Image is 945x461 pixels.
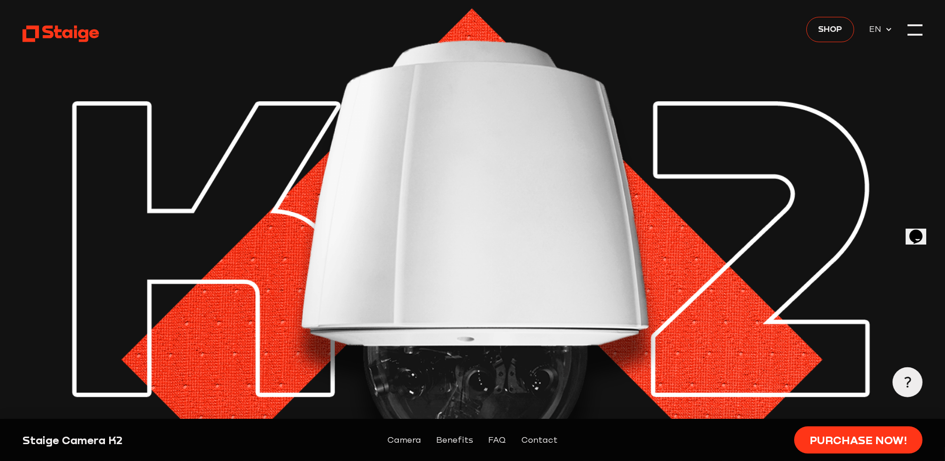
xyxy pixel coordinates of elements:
a: Purchase now! [794,426,923,454]
a: Benefits [436,433,473,446]
a: Contact [521,433,558,446]
span: EN [869,22,885,35]
a: Shop [806,17,854,42]
iframe: chat widget [906,216,936,245]
span: Shop [819,22,842,35]
a: FAQ [489,433,506,446]
div: Staige Camera K2 [22,432,239,447]
a: Camera [387,433,421,446]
